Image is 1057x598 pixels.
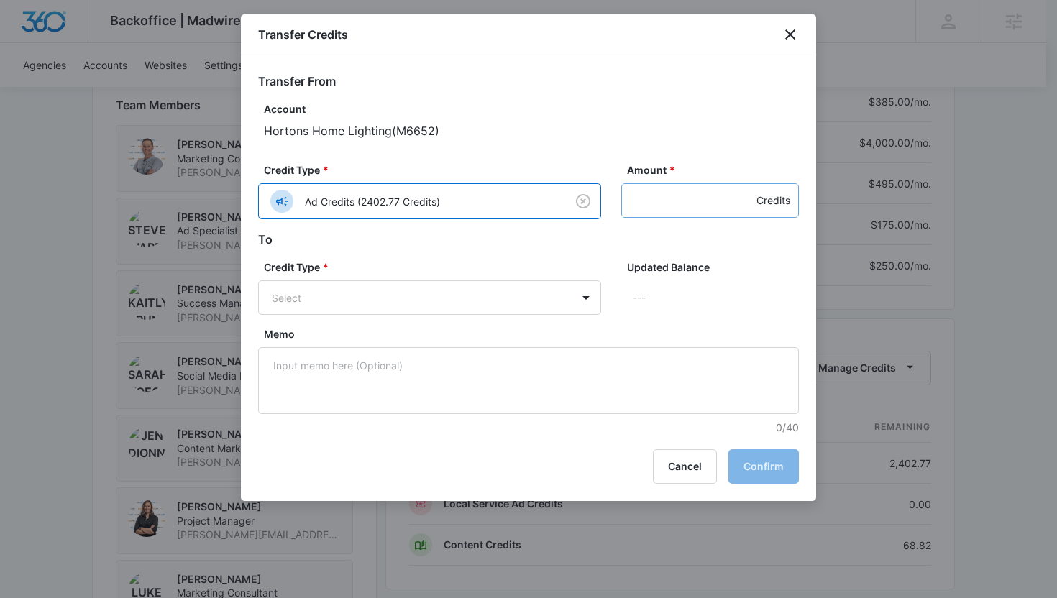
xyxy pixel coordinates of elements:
p: Ad Credits (2402.77 Credits) [305,194,440,209]
button: Cancel [653,449,717,484]
h1: Transfer Credits [258,26,348,43]
button: close [782,26,799,43]
label: Amount [627,162,805,178]
div: Credits [756,183,790,218]
p: --- [633,280,799,315]
button: Clear [572,190,595,213]
div: Select [272,290,553,305]
label: Credit Type [264,162,607,178]
label: Memo [264,326,805,341]
h2: To [258,231,799,248]
label: Credit Type [264,259,607,275]
label: Updated Balance [627,259,805,275]
p: Hortons Home Lighting ( M6652 ) [264,122,799,139]
p: 0/40 [264,420,799,435]
h2: Transfer From [258,73,799,90]
p: Account [264,101,799,116]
